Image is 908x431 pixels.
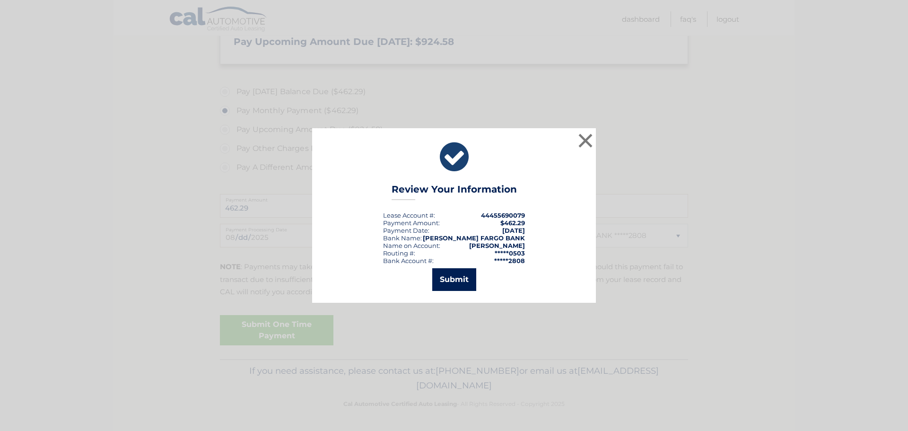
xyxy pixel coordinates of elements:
strong: 44455690079 [481,211,525,219]
div: : [383,227,429,234]
div: Payment Amount: [383,219,440,227]
span: Payment Date [383,227,428,234]
div: Bank Name: [383,234,422,242]
div: Name on Account: [383,242,440,249]
span: [DATE] [502,227,525,234]
button: × [576,131,595,150]
strong: [PERSON_NAME] [469,242,525,249]
div: Routing #: [383,249,415,257]
div: Lease Account #: [383,211,435,219]
strong: [PERSON_NAME] FARGO BANK [423,234,525,242]
span: $462.29 [500,219,525,227]
div: Bank Account #: [383,257,434,264]
button: Submit [432,268,476,291]
h3: Review Your Information [392,184,517,200]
